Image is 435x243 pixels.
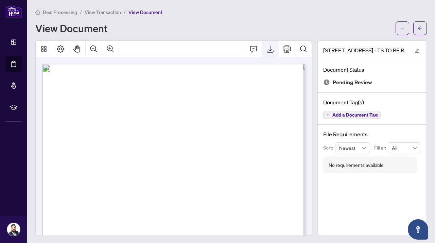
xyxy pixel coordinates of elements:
[374,144,388,152] p: Filter:
[329,161,384,169] div: No requirements available
[418,26,422,31] span: arrow-left
[323,79,330,86] img: Document Status
[326,113,330,117] span: plus
[128,9,162,15] span: View Document
[415,48,419,53] span: edit
[323,46,408,54] span: [STREET_ADDRESS] - TS TO BE REVIEWED.pdf
[323,144,335,152] p: Sort:
[400,26,405,31] span: ellipsis
[35,10,40,15] span: home
[392,143,417,153] span: All
[323,111,381,119] button: Add a Document Tag
[332,112,378,117] span: Add a Document Tag
[339,143,366,153] span: Newest
[7,223,20,236] img: Profile Icon
[5,5,22,18] img: logo
[35,23,107,34] h1: View Document
[333,78,372,87] span: Pending Review
[43,9,77,15] span: Deal Processing
[85,9,121,15] span: View Transaction
[323,98,421,106] h4: Document Tag(s)
[124,8,126,16] li: /
[323,66,421,74] h4: Document Status
[408,219,428,240] button: Open asap
[323,130,421,138] h4: File Requirements
[80,8,82,16] li: /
